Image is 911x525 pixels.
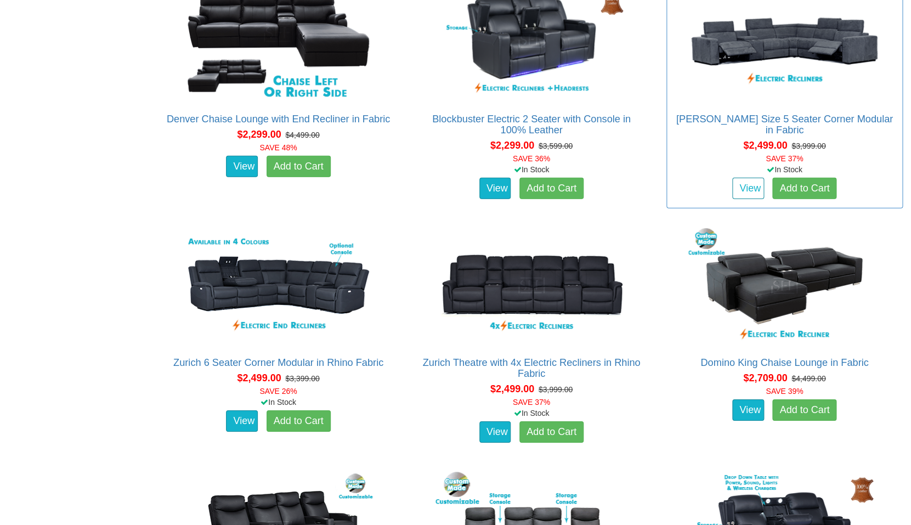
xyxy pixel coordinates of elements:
a: View [226,156,258,178]
del: $3,599.00 [539,142,573,150]
div: In Stock [664,164,905,175]
font: SAVE 37% [513,398,550,407]
a: [PERSON_NAME] Size 5 Seater Corner Modular in Fabric [676,114,893,136]
img: Domino King Chaise Lounge in Fabric [686,225,883,346]
a: View [732,399,764,421]
a: View [479,421,511,443]
a: Zurich Theatre with 4x Electric Recliners in Rhino Fabric [422,357,640,379]
span: $2,499.00 [743,140,787,151]
font: SAVE 39% [766,387,803,396]
a: Add to Cart [772,178,836,200]
a: Add to Cart [772,399,836,421]
a: Add to Cart [267,156,331,178]
a: Add to Cart [519,178,584,200]
a: Zurich 6 Seater Corner Modular in Rhino Fabric [173,357,383,368]
a: Denver Chaise Lounge with End Recliner in Fabric [167,114,390,125]
a: View [479,178,511,200]
div: In Stock [411,164,652,175]
span: $2,299.00 [490,140,534,151]
a: Domino King Chaise Lounge in Fabric [700,357,868,368]
span: $2,499.00 [237,372,281,383]
font: SAVE 26% [259,387,297,396]
img: Zurich Theatre with 4x Electric Recliners in Rhino Fabric [433,225,630,346]
a: Add to Cart [267,410,331,432]
a: View [732,178,764,200]
del: $4,499.00 [285,131,319,139]
font: SAVE 36% [513,154,550,163]
del: $3,999.00 [539,385,573,394]
a: Blockbuster Electric 2 Seater with Console in 100% Leather [432,114,631,136]
a: View [226,410,258,432]
del: $4,499.00 [791,374,825,383]
span: $2,499.00 [490,383,534,394]
font: SAVE 37% [766,154,803,163]
span: $2,299.00 [237,129,281,140]
img: Zurich 6 Seater Corner Modular in Rhino Fabric [180,225,377,346]
font: SAVE 48% [259,143,297,152]
span: $2,709.00 [743,372,787,383]
del: $3,999.00 [791,142,825,150]
a: Add to Cart [519,421,584,443]
div: In Stock [158,397,399,408]
div: In Stock [411,408,652,419]
del: $3,399.00 [285,374,319,383]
